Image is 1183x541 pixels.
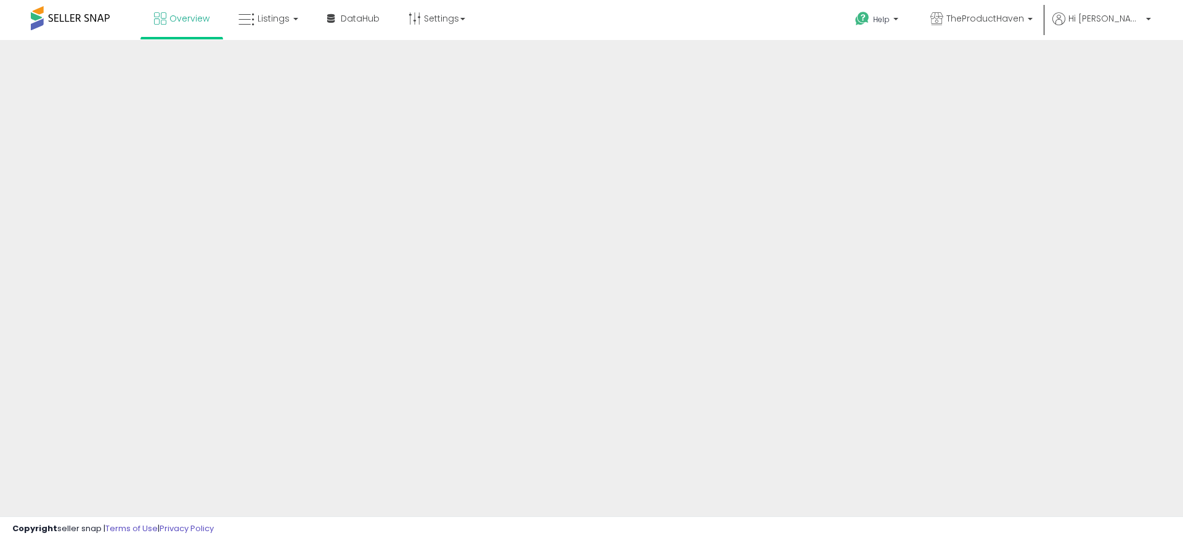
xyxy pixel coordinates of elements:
[169,12,209,25] span: Overview
[1052,12,1151,40] a: Hi [PERSON_NAME]
[873,14,890,25] span: Help
[946,12,1024,25] span: TheProductHaven
[12,523,214,535] div: seller snap | |
[160,523,214,534] a: Privacy Policy
[855,11,870,26] i: Get Help
[105,523,158,534] a: Terms of Use
[341,12,380,25] span: DataHub
[12,523,57,534] strong: Copyright
[845,2,911,40] a: Help
[258,12,290,25] span: Listings
[1068,12,1142,25] span: Hi [PERSON_NAME]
